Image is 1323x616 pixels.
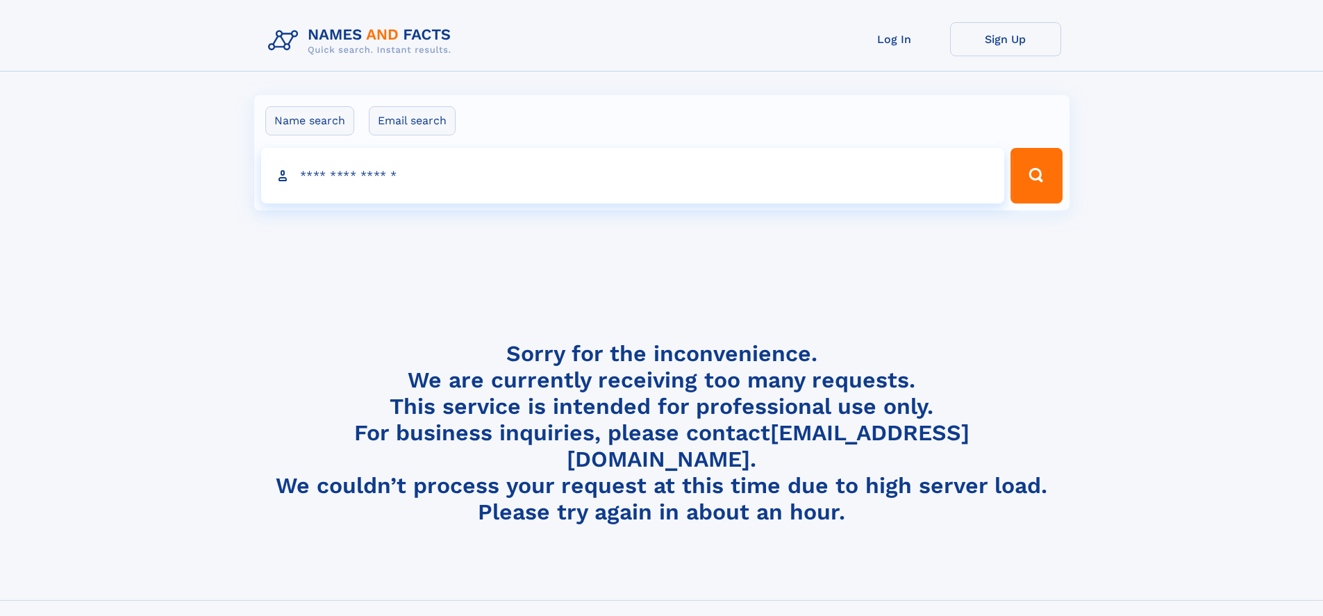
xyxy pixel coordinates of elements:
[263,22,463,60] img: Logo Names and Facts
[261,148,1005,203] input: search input
[567,419,970,472] a: [EMAIL_ADDRESS][DOMAIN_NAME]
[263,340,1061,526] h4: Sorry for the inconvenience. We are currently receiving too many requests. This service is intend...
[950,22,1061,56] a: Sign Up
[265,106,354,135] label: Name search
[369,106,456,135] label: Email search
[1010,148,1062,203] button: Search Button
[839,22,950,56] a: Log In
